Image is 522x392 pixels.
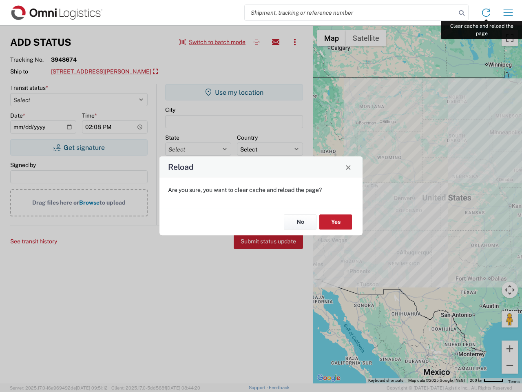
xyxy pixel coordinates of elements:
[319,214,352,229] button: Yes
[245,5,456,20] input: Shipment, tracking or reference number
[284,214,316,229] button: No
[168,186,354,194] p: Are you sure, you want to clear cache and reload the page?
[343,161,354,173] button: Close
[168,161,194,173] h4: Reload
